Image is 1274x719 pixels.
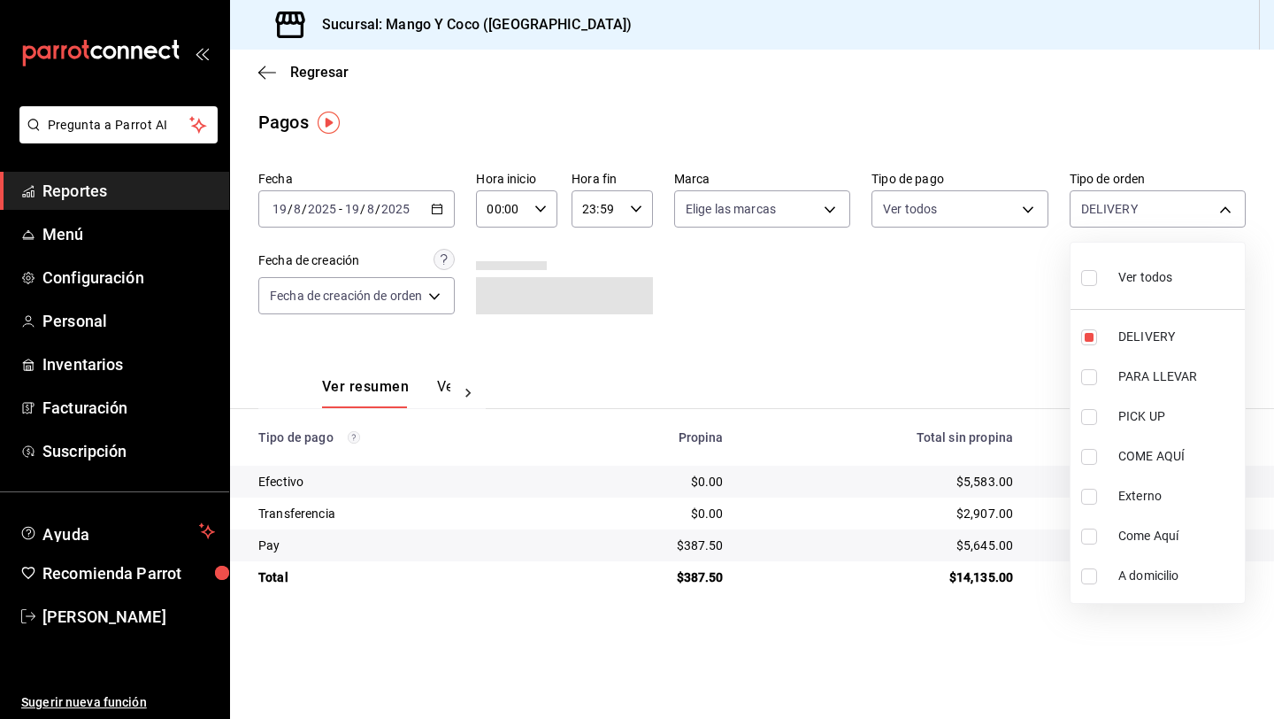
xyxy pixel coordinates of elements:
span: PARA LLEVAR [1118,367,1238,386]
span: COME AQUÍ [1118,447,1238,466]
img: Tooltip marker [318,112,340,134]
span: A domicilio [1118,567,1238,585]
span: Ver todos [1118,268,1172,287]
span: DELIVERY [1118,328,1238,346]
span: Come Aquí [1118,527,1238,545]
span: PICK UP [1118,407,1238,426]
span: Externo [1118,487,1238,506]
